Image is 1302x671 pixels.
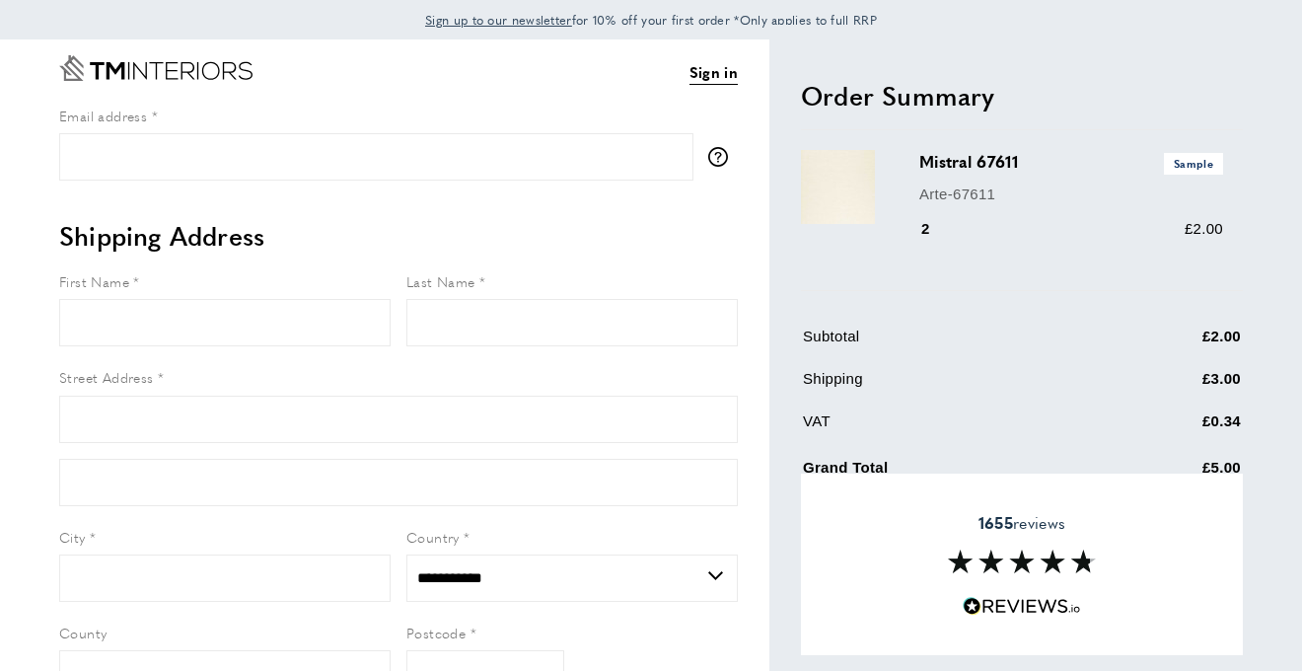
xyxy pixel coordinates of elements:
td: £3.00 [1105,367,1241,406]
h3: Mistral 67611 [919,150,1223,174]
span: Sign up to our newsletter [425,11,572,29]
a: Sign up to our newsletter [425,10,572,30]
td: VAT [803,410,1103,448]
button: More information [708,147,738,167]
span: £2.00 [1185,220,1223,237]
img: Reviews section [948,550,1096,573]
span: Last Name [406,271,475,291]
h2: Order Summary [801,78,1243,113]
span: County [59,623,107,642]
span: Postcode [406,623,466,642]
a: Sign in [689,60,738,85]
td: Shipping [803,367,1103,406]
td: Subtotal [803,325,1103,363]
td: Grand Total [803,452,1103,494]
span: Sample [1164,153,1223,174]
img: Reviews.io 5 stars [963,597,1081,616]
p: Arte-67611 [919,183,1223,206]
div: 2 [919,217,958,241]
span: First Name [59,271,129,291]
td: £5.00 [1105,452,1241,494]
span: Street Address [59,367,154,387]
img: Mistral 67611 [801,150,875,224]
h2: Shipping Address [59,218,738,254]
span: for 10% off your first order *Only applies to full RRP [425,11,877,29]
td: £0.34 [1105,410,1241,448]
span: City [59,527,86,547]
span: Email address [59,106,147,125]
strong: 1655 [978,511,1013,534]
td: £2.00 [1105,325,1241,363]
span: reviews [978,513,1065,533]
a: Go to Home page [59,55,253,81]
span: Country [406,527,460,547]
